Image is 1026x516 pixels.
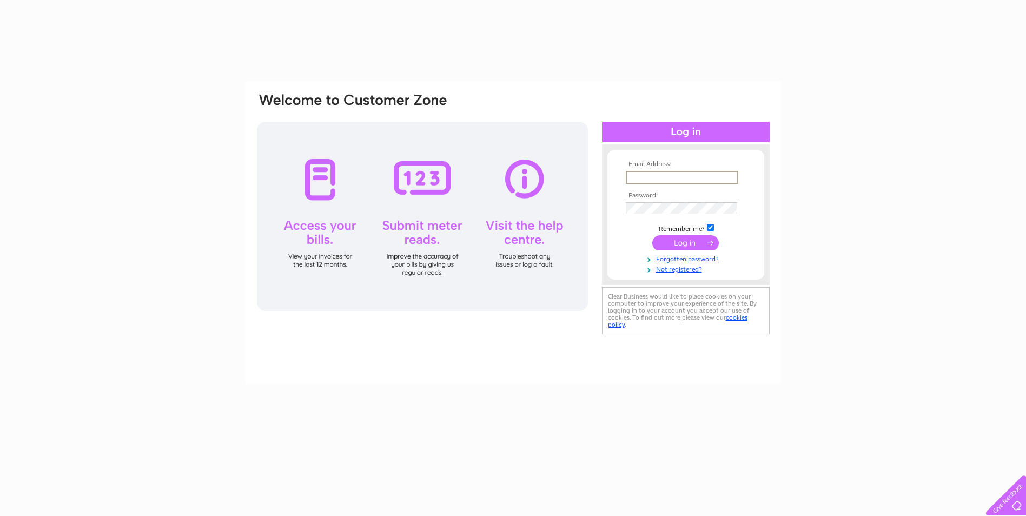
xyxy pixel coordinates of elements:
[626,253,749,263] a: Forgotten password?
[652,235,719,250] input: Submit
[623,222,749,233] td: Remember me?
[626,263,749,274] a: Not registered?
[623,161,749,168] th: Email Address:
[608,314,747,328] a: cookies policy
[623,192,749,200] th: Password:
[602,287,770,334] div: Clear Business would like to place cookies on your computer to improve your experience of the sit...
